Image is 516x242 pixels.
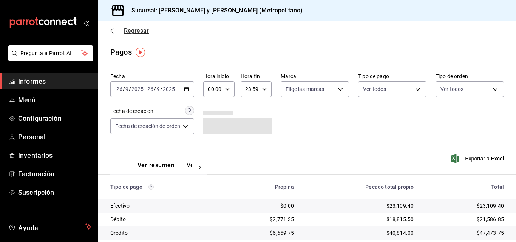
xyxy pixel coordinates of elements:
font: Exportar a Excel [465,156,504,162]
font: $23,109.40 [477,203,504,209]
font: $18,815.50 [386,216,414,222]
font: Menú [18,96,36,104]
font: $40,814.00 [386,230,414,236]
font: Ver pagos [187,162,215,169]
font: / [123,86,125,92]
font: / [160,86,162,92]
font: Ver resumen [137,162,175,169]
font: Ver todos [363,86,386,92]
font: Efectivo [110,203,130,209]
font: Pagos [110,48,132,57]
font: Fecha de creación [110,108,153,114]
input: -- [147,86,154,92]
font: $21,586.85 [477,216,504,222]
font: Total [491,184,504,190]
font: Hora fin [241,73,260,79]
font: Fecha [110,73,125,79]
font: $2,771.35 [270,216,294,222]
input: -- [156,86,160,92]
font: Informes [18,77,46,85]
button: abrir_cajón_menú [83,20,89,26]
font: Crédito [110,230,128,236]
font: Pregunta a Parrot AI [20,50,72,56]
font: Suscripción [18,188,54,196]
input: ---- [162,86,175,92]
font: Propina [275,184,294,190]
font: Ayuda [18,224,39,232]
img: Marcador de información sobre herramientas [136,48,145,57]
font: Regresar [124,27,149,34]
font: Débito [110,216,126,222]
a: Pregunta a Parrot AI [5,55,93,63]
font: $0.00 [280,203,294,209]
input: -- [125,86,129,92]
input: -- [116,86,123,92]
font: Tipo de orden [436,73,468,79]
font: - [145,86,146,92]
font: Facturación [18,170,54,178]
font: Elige las marcas [286,86,324,92]
font: Ver todos [440,86,463,92]
font: Fecha de creación de orden [115,123,180,129]
font: $47,473.75 [477,230,504,236]
font: / [154,86,156,92]
svg: Los pagos realizados con Pay y otras terminales son montos brutos. [148,184,154,190]
div: pestañas de navegación [137,161,192,174]
button: Pregunta a Parrot AI [8,45,93,61]
font: $6,659.75 [270,230,294,236]
font: Tipo de pago [358,73,389,79]
font: / [129,86,131,92]
font: Pecado total propio [365,184,414,190]
button: Regresar [110,27,149,34]
font: $23,109.40 [386,203,414,209]
font: Hora inicio [203,73,229,79]
font: Sucursal: [PERSON_NAME] y [PERSON_NAME] (Metropolitano) [131,7,303,14]
font: Marca [281,73,296,79]
font: Configuración [18,114,62,122]
button: Exportar a Excel [452,154,504,163]
font: Personal [18,133,46,141]
input: ---- [131,86,144,92]
font: Tipo de pago [110,184,142,190]
font: Inventarios [18,151,53,159]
